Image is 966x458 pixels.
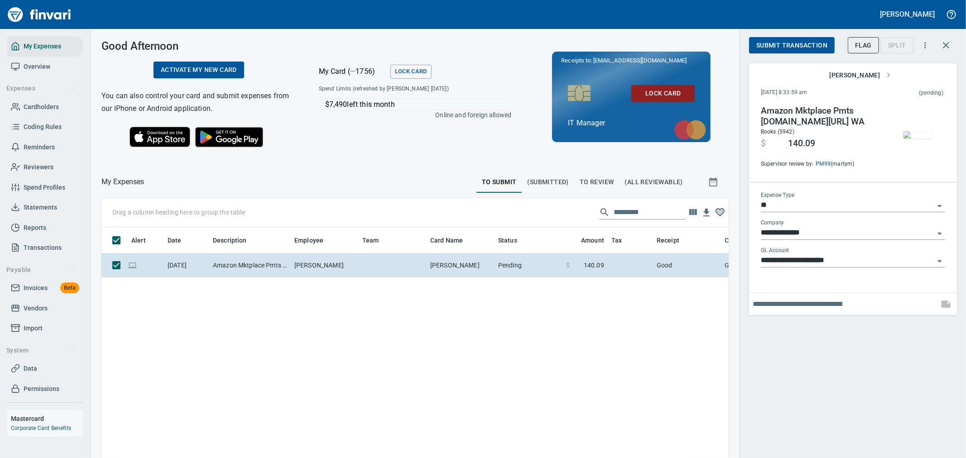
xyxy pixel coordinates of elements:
[130,127,190,147] img: Download on the App Store
[756,40,827,51] span: Submit Transaction
[294,235,335,246] span: Employee
[625,177,683,188] span: (All Reviewable)
[395,67,427,77] span: Lock Card
[319,66,387,77] p: My Card (···1756)
[427,253,495,277] td: [PERSON_NAME]
[190,122,268,152] img: Get it on Google Play
[24,323,43,334] span: Import
[686,205,700,219] button: Choose columns to display
[7,278,83,298] a: InvoicesBeta
[878,7,937,21] button: [PERSON_NAME]
[639,88,687,99] span: Lock Card
[213,235,259,246] span: Description
[24,242,62,253] span: Transactions
[24,222,46,234] span: Reports
[154,62,244,78] a: Activate my new card
[164,253,209,277] td: [DATE]
[569,235,604,246] span: Amount
[168,235,193,246] span: Date
[3,262,78,278] button: Payable
[935,34,957,56] button: Close transaction
[855,40,872,51] span: Flag
[362,235,391,246] span: Team
[325,99,511,110] p: $7,490 left this month
[657,235,679,246] span: Receipt
[430,235,475,246] span: Card Name
[3,80,78,97] button: Expenses
[112,208,245,217] p: Drag a column heading here to group the table
[101,177,144,187] p: My Expenses
[761,160,884,169] span: Supervisor review by: (martym)
[498,235,529,246] span: Status
[725,235,745,246] span: Coding
[670,115,711,144] img: mastercard.svg
[24,121,62,133] span: Coding Rules
[11,425,71,431] a: Corporate Card Benefits
[933,227,946,240] button: Open
[700,171,729,193] button: Show transactions within a particular date range
[7,379,83,399] a: Permissions
[7,117,83,137] a: Coding Rules
[24,101,59,113] span: Cardholders
[7,318,83,339] a: Import
[7,36,83,57] a: My Expenses
[6,83,75,94] span: Expenses
[24,61,50,72] span: Overview
[291,253,359,277] td: [PERSON_NAME]
[495,253,562,277] td: Pending
[209,253,291,277] td: Amazon Mktplace Pmts [DOMAIN_NAME][URL] WA
[430,235,463,246] span: Card Name
[7,177,83,198] a: Spend Profiles
[881,41,913,48] div: Transaction still pending, cannot split yet. It usually takes 2-3 days for a merchant to settle a...
[101,90,296,115] h6: You can also control your card and submit expenses from our iPhone or Android application.
[60,283,79,293] span: Beta
[915,35,935,55] button: More
[561,56,702,65] p: Receipts to:
[168,235,182,246] span: Date
[6,345,75,356] span: System
[7,97,83,117] a: Cardholders
[362,235,379,246] span: Team
[7,137,83,157] a: Reminders
[6,264,75,276] span: Payable
[933,255,946,267] button: Open
[24,182,65,193] span: Spend Profiles
[848,37,879,54] button: Flag
[761,248,789,253] label: GL Account
[761,193,794,198] label: Expense Type
[24,41,61,52] span: My Expenses
[128,262,137,268] span: Online transaction
[788,138,815,149] span: 140.09
[700,206,713,219] button: Download Table
[5,4,73,25] a: Finvari
[725,235,757,246] span: Coding
[935,293,957,315] span: This records your note into the expense
[7,157,83,177] a: Reviewers
[294,235,323,246] span: Employee
[11,414,83,424] h6: Mastercard
[24,162,53,173] span: Reviewers
[580,177,614,188] span: To Review
[24,363,37,374] span: Data
[24,282,48,294] span: Invoices
[131,235,146,246] span: Alert
[880,10,935,19] h5: [PERSON_NAME]
[101,177,144,187] nav: breadcrumb
[863,89,943,98] span: This charge has not been settled by the merchant yet. This usually takes a couple of days but in ...
[528,177,569,188] span: (Submitted)
[749,37,835,54] button: Submit Transaction
[653,253,721,277] td: Good
[24,383,59,395] span: Permissions
[3,342,78,359] button: System
[7,57,83,77] a: Overview
[566,261,570,270] span: $
[631,85,695,102] button: Lock Card
[904,131,932,138] img: receipts%2Ftapani%2F2025-09-11%2FwRyD7Dpi8Aanou5rLXT8HKXjbai2__KUdxSFADZixgqbzPgxNl.jpg
[161,64,237,76] span: Activate my new card
[7,358,83,379] a: Data
[498,235,517,246] span: Status
[568,118,695,129] p: IT Manager
[7,218,83,238] a: Reports
[826,67,894,84] button: [PERSON_NAME]
[721,253,947,277] td: GL (1) / 8101.81.10: IT Hardware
